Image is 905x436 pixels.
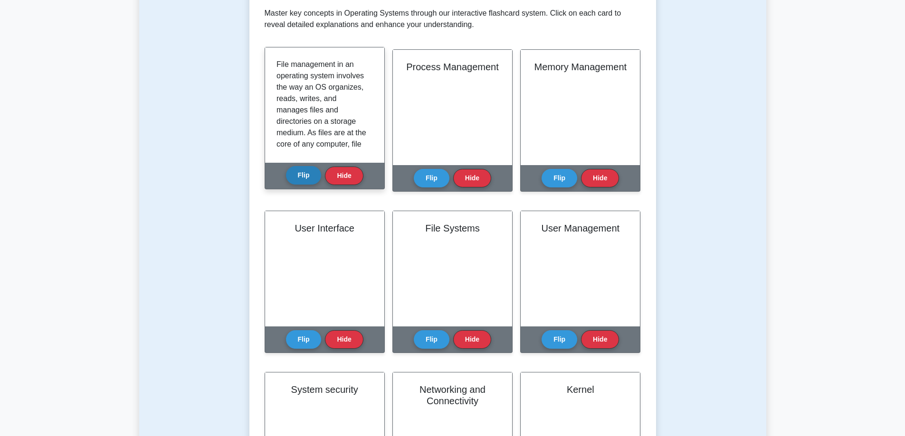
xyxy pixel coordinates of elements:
button: Hide [325,167,363,185]
h2: Kernel [532,384,629,395]
p: File management in an operating system involves the way an OS organizes, reads, writes, and manag... [276,59,369,400]
h2: User Interface [276,223,373,234]
h2: System security [276,384,373,395]
p: Master key concepts in Operating Systems through our interactive flashcard system. Click on each ... [265,8,641,30]
button: Flip [286,166,322,185]
button: Hide [325,330,363,349]
button: Flip [542,169,577,187]
button: Flip [414,330,449,349]
button: Hide [581,330,619,349]
h2: User Management [532,223,629,234]
h2: Memory Management [532,61,629,73]
button: Hide [581,169,619,187]
button: Flip [286,330,322,349]
h2: Process Management [404,61,501,73]
h2: Networking and Connectivity [404,384,501,407]
button: Flip [542,330,577,349]
button: Hide [453,330,491,349]
button: Hide [453,169,491,187]
h2: File Systems [404,223,501,234]
button: Flip [414,169,449,187]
